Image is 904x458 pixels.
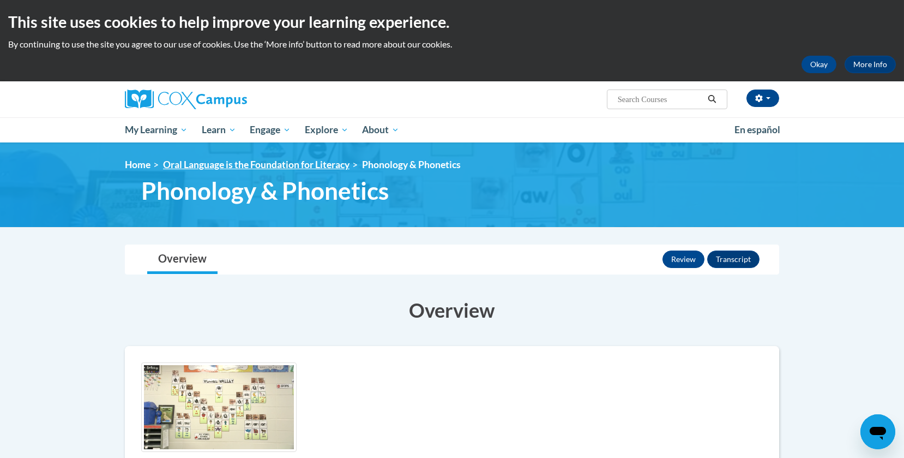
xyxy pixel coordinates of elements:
a: About [355,117,407,142]
a: Learn [195,117,243,142]
span: Engage [250,123,291,136]
span: Explore [305,123,348,136]
h3: Overview [125,296,779,324]
button: Review [662,251,704,268]
button: Transcript [707,251,760,268]
button: Account Settings [746,90,779,107]
a: Engage [243,117,298,142]
span: Phonology & Phonetics [141,176,389,205]
a: Oral Language is the Foundation for Literacy [163,159,349,170]
div: Main menu [109,117,795,142]
button: Okay [801,56,836,73]
p: By continuing to use the site you agree to our use of cookies. Use the ‘More info’ button to read... [8,38,896,50]
button: Search [704,93,720,106]
span: Phonology & Phonetics [362,159,461,170]
iframe: Button to launch messaging window [860,414,895,449]
a: Cox Campus [125,90,332,109]
span: En español [734,124,780,135]
a: Overview [147,245,218,274]
span: About [362,123,399,136]
a: Explore [298,117,355,142]
a: More Info [845,56,896,73]
a: Home [125,159,150,170]
h2: This site uses cookies to help improve your learning experience. [8,11,896,33]
a: My Learning [118,117,195,142]
input: Search Courses [617,93,704,106]
a: En español [727,118,787,141]
img: Course logo image [141,362,297,452]
img: Cox Campus [125,90,247,109]
span: Learn [202,123,236,136]
span: My Learning [125,123,188,136]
